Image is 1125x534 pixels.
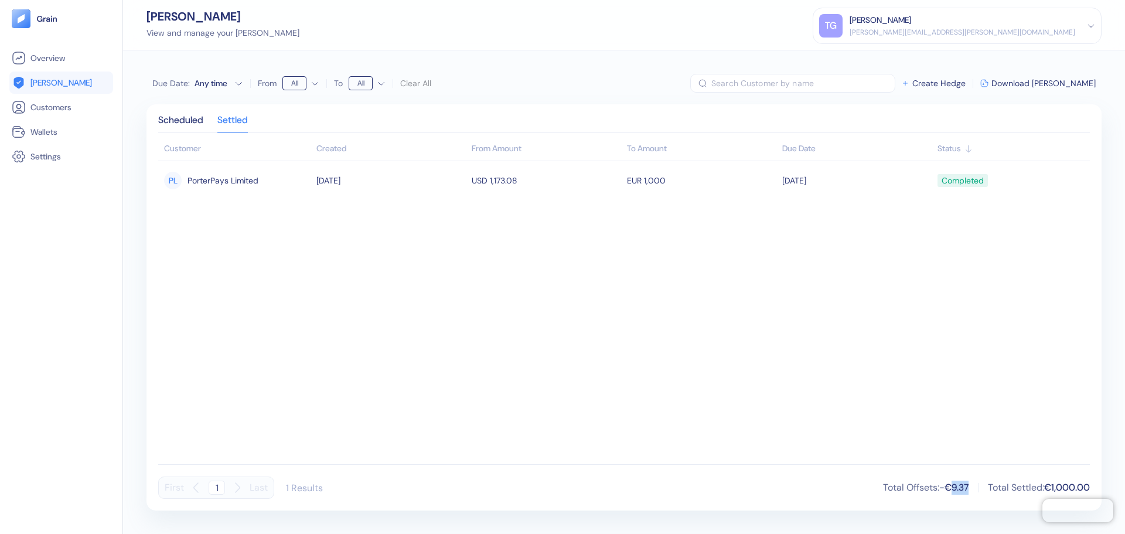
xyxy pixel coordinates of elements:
[158,116,203,132] div: Scheduled
[779,166,935,195] td: [DATE]
[217,116,248,132] div: Settled
[152,77,190,89] span: Due Date :
[250,477,268,499] button: Last
[12,51,111,65] a: Overview
[939,481,969,494] span: -€9.37
[12,9,30,28] img: logo-tablet-V2.svg
[146,11,299,22] div: [PERSON_NAME]
[12,125,111,139] a: Wallets
[901,79,966,87] button: Create Hedge
[152,77,243,89] button: Due Date:Any time
[850,14,911,26] div: [PERSON_NAME]
[12,100,111,114] a: Customers
[942,171,984,191] div: Completed
[624,166,779,195] td: EUR 1,000
[187,171,258,191] span: PorterPays Limited
[991,79,1096,87] span: Download [PERSON_NAME]
[313,166,469,195] td: [DATE]
[1044,481,1090,494] span: €1,000.00
[334,79,343,87] label: To
[469,138,624,161] th: From Amount
[883,481,969,495] div: Total Offsets :
[316,142,466,155] div: Sort ascending
[12,149,111,164] a: Settings
[624,138,779,161] th: To Amount
[850,27,1075,38] div: [PERSON_NAME][EMAIL_ADDRESS][PERSON_NAME][DOMAIN_NAME]
[165,477,184,499] button: First
[30,151,61,162] span: Settings
[1042,499,1113,522] iframe: Chatra live chat
[258,79,277,87] label: From
[819,14,843,38] div: TG
[912,79,966,87] span: Create Hedge
[711,74,895,93] input: Search Customer by name
[146,27,299,39] div: View and manage your [PERSON_NAME]
[36,15,58,23] img: logo
[469,166,624,195] td: USD 1,173.08
[988,481,1090,495] div: Total Settled :
[164,172,182,189] div: PL
[782,142,932,155] div: Sort ascending
[282,74,319,93] button: From
[30,52,65,64] span: Overview
[30,77,92,89] span: [PERSON_NAME]
[158,138,313,161] th: Customer
[30,101,71,113] span: Customers
[30,126,57,138] span: Wallets
[286,482,323,494] div: 1 Results
[195,77,230,89] div: Any time
[12,76,111,90] a: [PERSON_NAME]
[349,74,386,93] button: To
[937,142,1084,155] div: Sort ascending
[980,79,1096,87] button: Download [PERSON_NAME]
